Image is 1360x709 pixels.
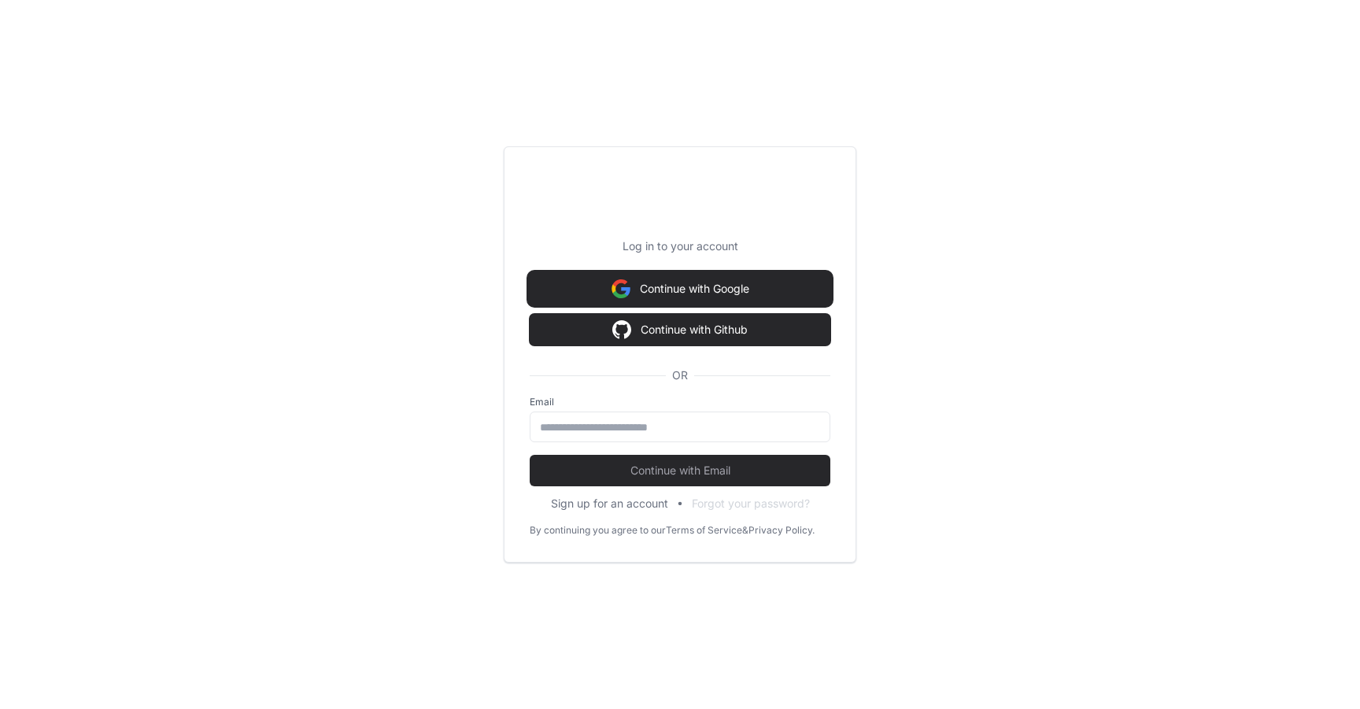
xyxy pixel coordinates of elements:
button: Continue with Github [530,314,830,345]
label: Email [530,396,830,408]
button: Continue with Google [530,273,830,305]
button: Forgot your password? [692,496,810,511]
span: OR [666,367,694,383]
img: Sign in with google [612,314,631,345]
span: Continue with Email [530,463,830,478]
div: & [742,524,748,537]
button: Sign up for an account [551,496,668,511]
a: Privacy Policy. [748,524,815,537]
img: Sign in with google [612,273,630,305]
button: Continue with Email [530,455,830,486]
p: Log in to your account [530,238,830,254]
div: By continuing you agree to our [530,524,666,537]
a: Terms of Service [666,524,742,537]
